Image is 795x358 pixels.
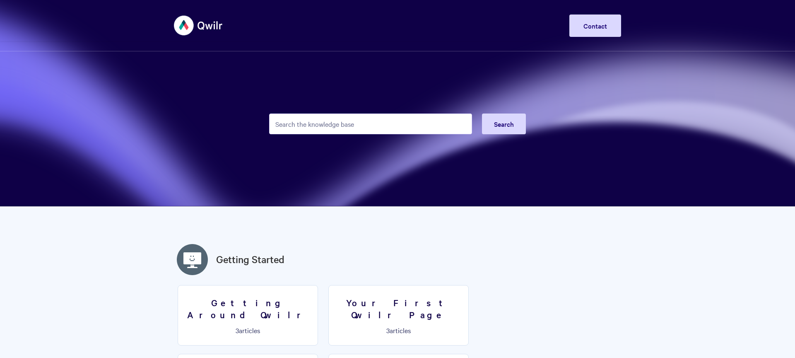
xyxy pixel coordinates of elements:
[334,327,463,334] p: articles
[269,114,472,134] input: Search the knowledge base
[178,285,318,346] a: Getting Around Qwilr 3articles
[494,119,514,128] span: Search
[183,297,313,320] h3: Getting Around Qwilr
[482,114,526,134] button: Search
[236,326,239,335] span: 3
[386,326,390,335] span: 3
[334,297,463,320] h3: Your First Qwilr Page
[216,252,284,267] a: Getting Started
[569,15,621,37] a: Contact
[183,327,313,334] p: articles
[328,285,469,346] a: Your First Qwilr Page 3articles
[174,10,223,41] img: Qwilr Help Center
